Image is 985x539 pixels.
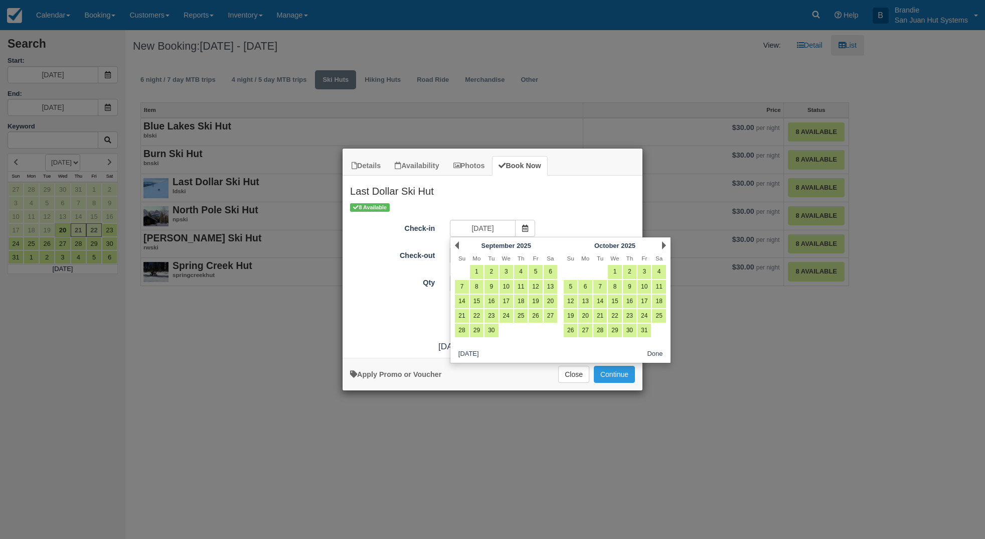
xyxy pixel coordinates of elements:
a: 18 [652,295,666,308]
span: Thursday [518,255,525,261]
a: 28 [455,324,468,337]
a: 20 [544,295,557,308]
a: 21 [593,309,607,323]
a: Photos [447,156,491,176]
a: 12 [564,295,577,308]
a: 13 [578,295,592,308]
a: 28 [593,324,607,337]
a: 29 [470,324,483,337]
a: 25 [514,309,528,323]
a: 9 [484,280,498,294]
a: 8 [608,280,621,294]
a: Details [345,156,387,176]
a: Prev [455,241,459,249]
a: 11 [514,280,528,294]
label: Check-out [343,247,442,261]
a: 26 [564,324,577,337]
a: 24 [500,309,513,323]
a: 1 [608,265,621,279]
span: Saturday [655,255,663,261]
a: 27 [544,309,557,323]
span: October [594,242,619,249]
span: Friday [533,255,539,261]
a: 4 [652,265,666,279]
a: Availability [388,156,445,176]
span: 2025 [517,242,531,249]
button: [DATE] [454,348,482,360]
a: 13 [544,280,557,294]
a: 19 [564,309,577,323]
label: Qty [343,274,442,288]
a: 31 [637,324,651,337]
span: Sunday [567,255,574,261]
span: Sunday [458,255,465,261]
a: 23 [623,309,636,323]
a: 6 [578,280,592,294]
a: 4 [514,265,528,279]
a: 27 [578,324,592,337]
span: 8 Available [350,203,390,212]
a: 7 [593,280,607,294]
a: 21 [455,309,468,323]
a: 26 [529,309,542,323]
a: 23 [484,309,498,323]
div: Item Modal [343,176,642,353]
a: 7 [455,280,468,294]
a: 1 [470,265,483,279]
a: 8 [470,280,483,294]
a: 6 [544,265,557,279]
span: Monday [581,255,589,261]
a: 5 [564,280,577,294]
a: 14 [455,295,468,308]
a: 30 [484,324,498,337]
a: 2 [623,265,636,279]
a: Next [662,241,666,249]
span: Thursday [626,255,633,261]
a: Book Now [492,156,547,176]
span: [DATE] - [DATE] [438,341,501,351]
button: Close [558,366,589,383]
a: 11 [652,280,666,294]
a: 2 [484,265,498,279]
a: 3 [637,265,651,279]
a: 10 [500,280,513,294]
a: Apply Voucher [350,370,441,378]
a: 10 [637,280,651,294]
label: Check-in [343,220,442,234]
span: Wednesday [502,255,511,261]
a: 18 [514,295,528,308]
a: 12 [529,280,542,294]
a: 17 [637,295,651,308]
span: Wednesday [610,255,619,261]
span: Friday [641,255,647,261]
a: 29 [608,324,621,337]
h2: Last Dollar Ski Hut [343,176,642,202]
span: Tuesday [597,255,603,261]
a: 20 [578,309,592,323]
span: Monday [472,255,480,261]
a: 24 [637,309,651,323]
a: 15 [608,295,621,308]
a: 25 [652,309,666,323]
a: 22 [470,309,483,323]
button: Add to Booking [594,366,635,383]
a: 16 [484,295,498,308]
a: 9 [623,280,636,294]
span: Tuesday [488,255,495,261]
a: 5 [529,265,542,279]
a: 14 [593,295,607,308]
a: 3 [500,265,513,279]
a: 19 [529,295,542,308]
button: Done [643,348,667,360]
span: 2025 [621,242,635,249]
div: : [343,340,642,353]
a: 22 [608,309,621,323]
a: 17 [500,295,513,308]
a: 15 [470,295,483,308]
a: 16 [623,295,636,308]
span: Saturday [547,255,554,261]
span: September [481,242,515,249]
a: 30 [623,324,636,337]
